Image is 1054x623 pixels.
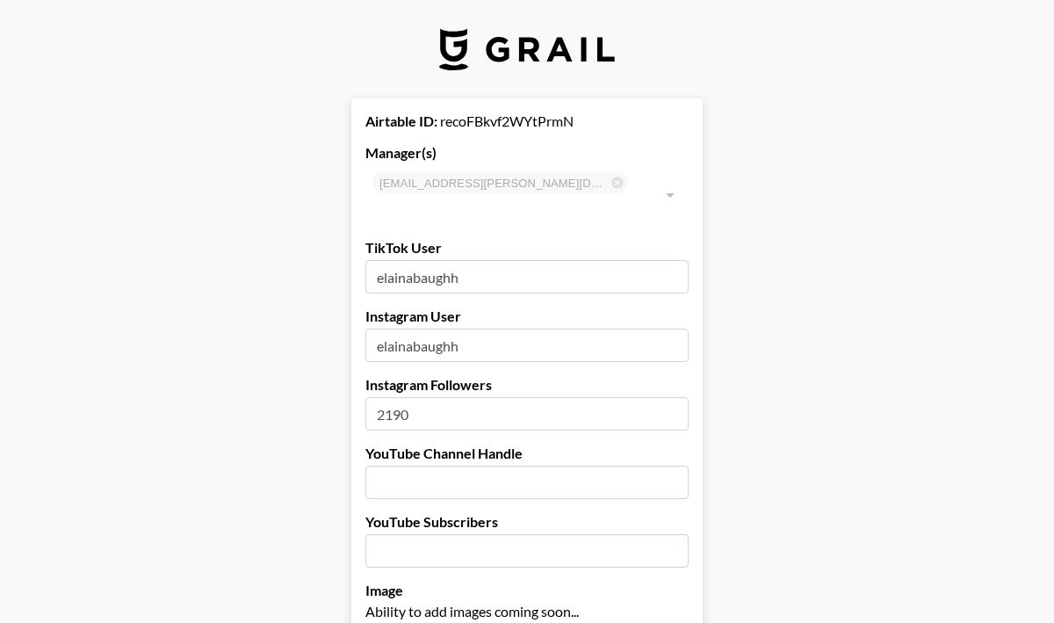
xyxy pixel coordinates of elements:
[365,513,689,531] label: YouTube Subscribers
[365,144,689,162] label: Manager(s)
[365,112,437,129] strong: Airtable ID:
[439,28,615,70] img: Grail Talent Logo
[365,582,689,599] label: Image
[365,376,689,394] label: Instagram Followers
[365,112,689,130] div: recoFBkvf2WYtPrmN
[365,603,579,619] span: Ability to add images coming soon...
[365,239,689,257] label: TikTok User
[365,308,689,325] label: Instagram User
[365,445,689,462] label: YouTube Channel Handle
